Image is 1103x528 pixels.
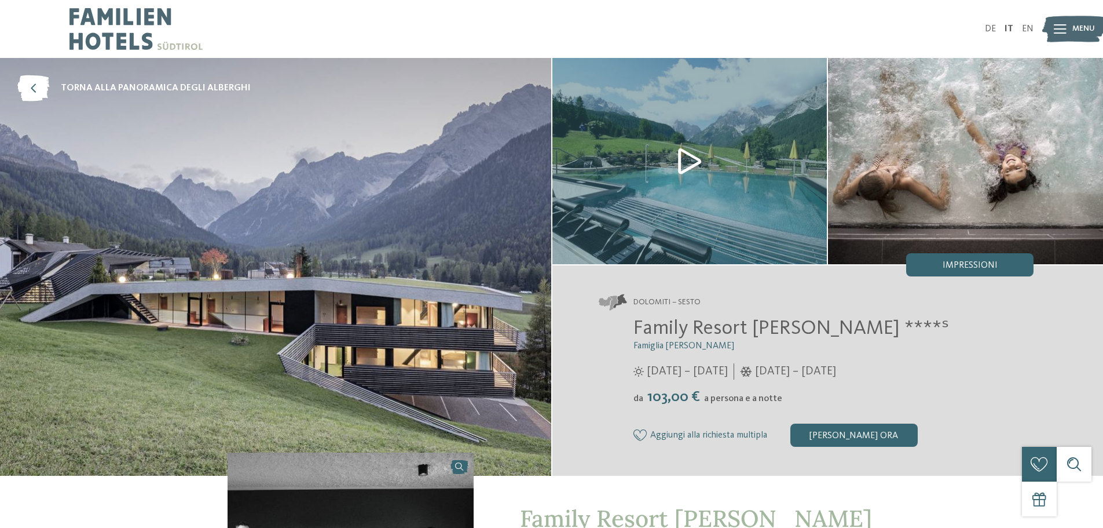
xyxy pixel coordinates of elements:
a: IT [1005,24,1013,34]
span: Family Resort [PERSON_NAME] ****ˢ [633,318,949,338]
span: Dolomiti – Sesto [633,297,701,308]
a: torna alla panoramica degli alberghi [17,75,251,101]
i: Orari d'apertura estate [633,366,644,377]
span: Aggiungi alla richiesta multipla [650,431,767,441]
span: a persona e a notte [704,394,782,403]
span: Impressioni [943,261,998,270]
a: DE [985,24,996,34]
div: [PERSON_NAME] ora [790,424,918,447]
img: Il nostro family hotel a Sesto, il vostro rifugio sulle Dolomiti. [828,58,1103,264]
a: EN [1022,24,1034,34]
span: Famiglia [PERSON_NAME] [633,341,734,351]
i: Orari d'apertura inverno [740,366,752,377]
span: 103,00 € [644,389,703,405]
span: da [633,394,643,403]
span: [DATE] – [DATE] [755,363,836,380]
img: Il nostro family hotel a Sesto, il vostro rifugio sulle Dolomiti. [552,58,827,264]
span: torna alla panoramica degli alberghi [61,82,251,94]
span: Menu [1072,23,1095,35]
span: [DATE] – [DATE] [647,363,728,380]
